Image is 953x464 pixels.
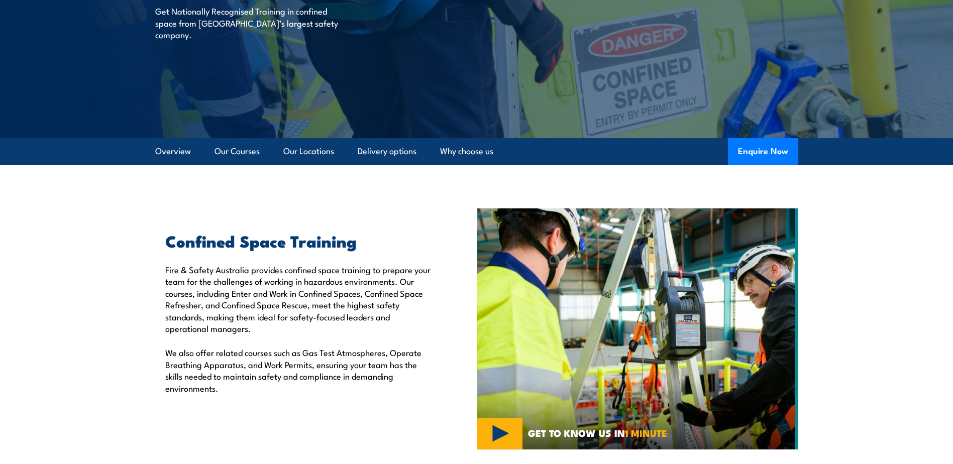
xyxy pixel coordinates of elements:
p: Fire & Safety Australia provides confined space training to prepare your team for the challenges ... [165,264,431,334]
button: Enquire Now [728,138,798,165]
span: GET TO KNOW US IN [528,428,667,437]
a: Delivery options [358,138,416,165]
img: Confined Space Courses Australia [477,208,798,449]
a: Why choose us [440,138,493,165]
strong: 1 MINUTE [625,425,667,440]
p: We also offer related courses such as Gas Test Atmospheres, Operate Breathing Apparatus, and Work... [165,346,431,394]
a: Our Locations [283,138,334,165]
a: Our Courses [215,138,260,165]
h2: Confined Space Training [165,234,431,248]
a: Overview [155,138,191,165]
p: Get Nationally Recognised Training in confined space from [GEOGRAPHIC_DATA]’s largest safety comp... [155,5,339,40]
